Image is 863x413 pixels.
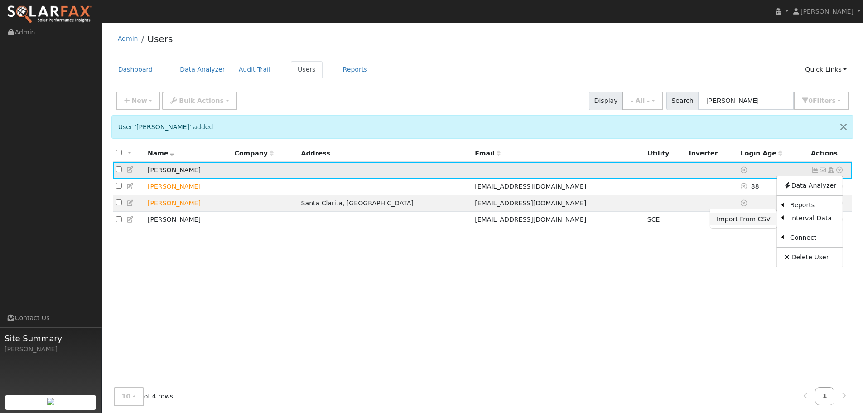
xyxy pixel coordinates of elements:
a: Connect [784,231,843,244]
a: Login As [827,166,835,174]
input: Search [698,92,794,110]
span: [PERSON_NAME] [800,8,853,15]
a: Edit User [126,199,135,207]
i: No email address [819,167,827,173]
a: Edit User [126,183,135,190]
a: No login access [741,183,751,190]
a: Other actions [835,165,844,175]
a: Dashboard [111,61,160,78]
a: Data Analyzer [777,180,843,192]
a: Users [147,34,173,44]
span: Filter [813,97,836,104]
span: SCE [647,216,660,223]
div: [PERSON_NAME] [5,345,97,354]
span: [EMAIL_ADDRESS][DOMAIN_NAME] [475,216,586,223]
a: Reports [336,61,374,78]
span: User '[PERSON_NAME]' added [118,123,213,131]
button: 10 [114,388,144,406]
td: [PERSON_NAME] [145,162,231,179]
td: Lead [145,195,231,212]
a: Data Analyzer [173,61,232,78]
button: New [116,92,161,110]
a: Reports [784,199,843,212]
span: Bulk Actions [179,97,224,104]
span: Days since last login [741,150,782,157]
span: Email [475,150,500,157]
div: Inverter [689,149,734,158]
td: Lead [145,179,231,195]
span: Name [148,150,174,157]
a: Interval Data [784,212,843,224]
span: [EMAIL_ADDRESS][DOMAIN_NAME] [475,183,586,190]
a: Edit User [126,216,135,223]
a: Import From CSV [710,213,777,225]
div: Address [301,149,469,158]
span: Search [666,92,699,110]
span: [EMAIL_ADDRESS][DOMAIN_NAME] [475,199,586,207]
button: Close [834,116,853,138]
div: Utility [647,149,683,158]
a: Delete User [777,251,843,263]
a: Edit User [126,166,135,173]
span: of 4 rows [114,388,174,406]
a: No login access [741,199,749,207]
td: Santa Clarita, [GEOGRAPHIC_DATA] [298,195,472,212]
img: retrieve [47,398,54,405]
button: 0Filters [794,92,849,110]
a: Quick Links [798,61,853,78]
button: - All - [622,92,663,110]
span: Site Summary [5,332,97,345]
span: s [832,97,835,104]
a: No login access [741,166,749,174]
span: Company name [235,150,274,157]
div: Actions [811,149,849,158]
img: SolarFax [7,5,92,24]
a: Users [291,61,323,78]
a: Admin [118,35,138,42]
a: Audit Trail [232,61,277,78]
a: Not connected [811,166,819,174]
span: New [131,97,147,104]
span: Display [589,92,623,110]
span: 05/29/2025 6:46:51 PM [751,183,759,190]
span: 10 [122,393,131,400]
a: 1 [815,388,835,405]
button: Bulk Actions [162,92,237,110]
td: [PERSON_NAME] [145,212,231,228]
